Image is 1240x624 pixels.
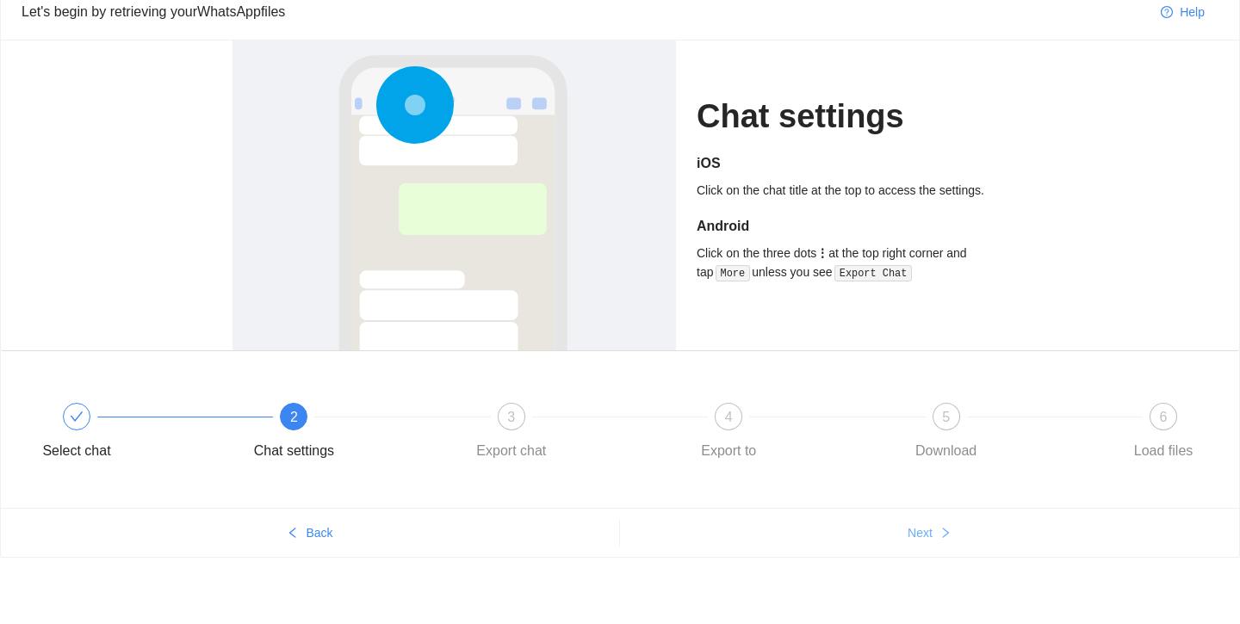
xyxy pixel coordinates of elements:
span: right [939,527,952,541]
div: 5Download [896,403,1113,465]
div: 6Load files [1113,403,1213,465]
h1: Chat settings [697,96,1008,137]
div: Download [915,437,976,465]
span: Back [306,523,332,542]
span: check [70,410,84,423]
div: Select chat [27,403,244,465]
code: More [716,265,750,282]
div: Let's begin by retrieving your WhatsApp files [22,1,1147,22]
b: ⋮ [816,246,828,260]
button: Nextright [620,519,1239,547]
span: 4 [725,410,733,424]
span: 2 [290,410,298,424]
span: 3 [507,410,515,424]
div: Click on the chat title at the top to access the settings. [697,181,1008,200]
span: Help [1180,3,1205,22]
code: Export Chat [834,265,912,282]
span: Next [908,523,933,542]
div: 4Export to [679,403,896,465]
div: Chat settings [254,437,334,465]
button: leftBack [1,519,619,547]
div: Export to [701,437,756,465]
div: Load files [1134,437,1193,465]
span: left [287,527,299,541]
div: 3Export chat [462,403,679,465]
div: Select chat [42,437,110,465]
span: 5 [942,410,950,424]
div: 2Chat settings [244,403,461,465]
div: Export chat [476,437,546,465]
h5: iOS [697,153,1008,174]
div: Click on the three dots at the top right corner and tap unless you see [697,244,1008,282]
h5: Android [697,216,1008,237]
span: 6 [1160,410,1168,424]
span: question-circle [1161,6,1173,20]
